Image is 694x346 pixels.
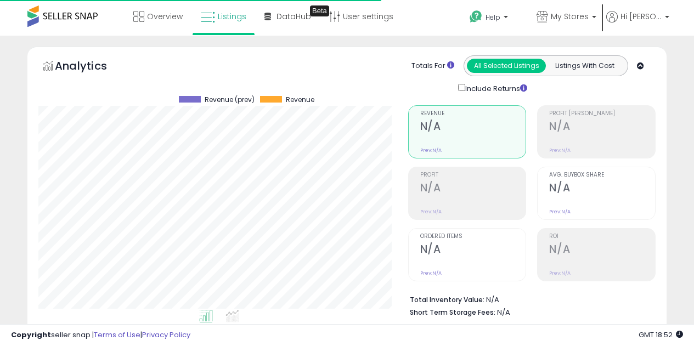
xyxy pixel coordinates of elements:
[467,59,546,73] button: All Selected Listings
[420,172,526,178] span: Profit
[310,5,329,16] div: Tooltip anchor
[420,243,526,258] h2: N/A
[639,330,683,340] span: 2025-10-14 18:52 GMT
[410,292,647,305] li: N/A
[549,243,655,258] h2: N/A
[55,58,128,76] h5: Analytics
[620,11,662,22] span: Hi [PERSON_NAME]
[411,61,454,71] div: Totals For
[450,82,540,94] div: Include Returns
[142,330,190,340] a: Privacy Policy
[410,295,484,304] b: Total Inventory Value:
[545,59,624,73] button: Listings With Cost
[549,172,655,178] span: Avg. Buybox Share
[549,111,655,117] span: Profit [PERSON_NAME]
[549,181,655,196] h2: N/A
[551,11,589,22] span: My Stores
[420,181,526,196] h2: N/A
[549,147,571,154] small: Prev: N/A
[420,120,526,135] h2: N/A
[461,2,527,36] a: Help
[205,96,255,104] span: Revenue (prev)
[469,10,483,24] i: Get Help
[420,234,526,240] span: Ordered Items
[486,13,500,22] span: Help
[286,96,314,104] span: Revenue
[277,11,311,22] span: DataHub
[420,208,442,215] small: Prev: N/A
[497,307,510,317] span: N/A
[94,330,140,340] a: Terms of Use
[420,111,526,117] span: Revenue
[549,234,655,240] span: ROI
[11,330,190,341] div: seller snap | |
[11,330,51,340] strong: Copyright
[410,308,495,317] b: Short Term Storage Fees:
[549,120,655,135] h2: N/A
[549,270,571,276] small: Prev: N/A
[606,11,669,36] a: Hi [PERSON_NAME]
[420,147,442,154] small: Prev: N/A
[420,270,442,276] small: Prev: N/A
[218,11,246,22] span: Listings
[549,208,571,215] small: Prev: N/A
[147,11,183,22] span: Overview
